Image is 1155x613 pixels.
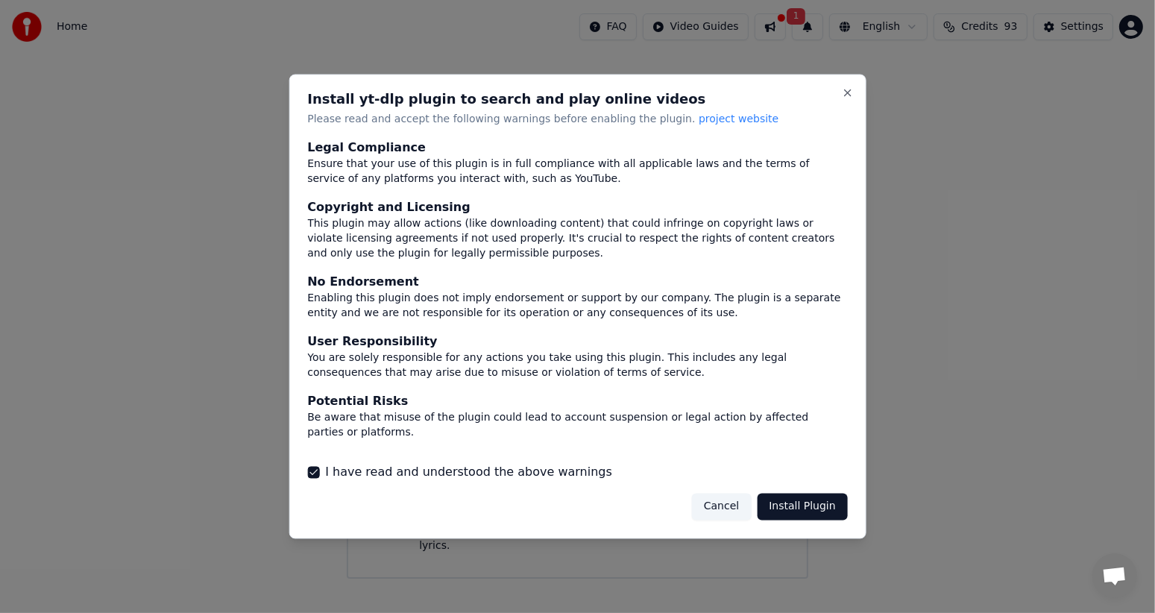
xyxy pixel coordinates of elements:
p: Please read and accept the following warnings before enabling the plugin. [307,113,848,128]
div: Ensure that your use of this plugin is in full compliance with all applicable laws and the terms ... [307,157,848,186]
button: Install Plugin [757,493,847,520]
div: Enabling this plugin does not imply endorsement or support by our company. The plugin is a separa... [307,291,848,321]
div: Copyright and Licensing [307,198,848,216]
div: No Endorsement [307,273,848,291]
button: Cancel [692,493,751,520]
div: User Responsibility [307,333,848,350]
div: Potential Risks [307,392,848,410]
div: Be aware that misuse of the plugin could lead to account suspension or legal action by affected p... [307,410,848,440]
div: You are solely responsible for any actions you take using this plugin. This includes any legal co... [307,350,848,380]
span: project website [699,113,778,125]
div: Legal Compliance [307,139,848,157]
label: I have read and understood the above warnings [325,463,612,481]
h2: Install yt-dlp plugin to search and play online videos [307,93,848,107]
div: This plugin may allow actions (like downloading content) that could infringe on copyright laws or... [307,216,848,261]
